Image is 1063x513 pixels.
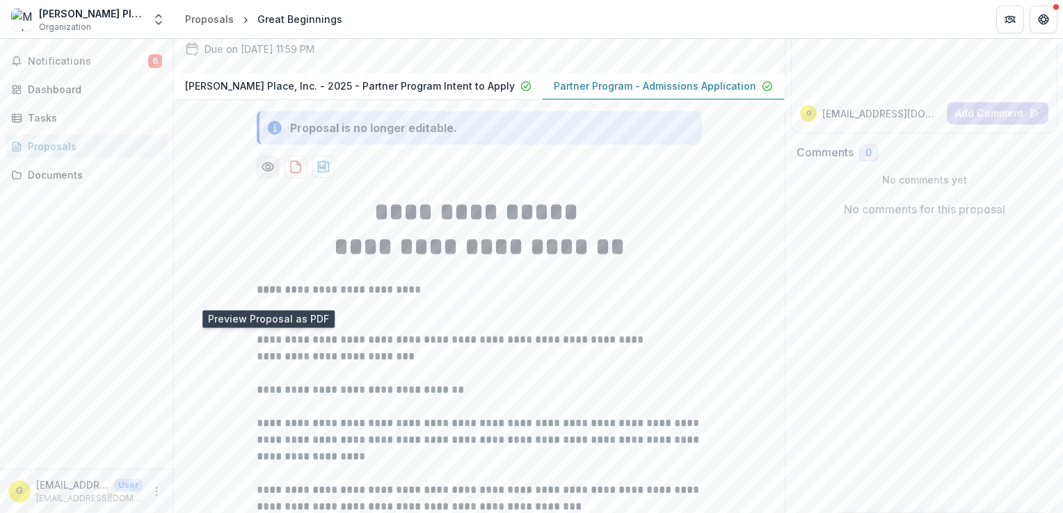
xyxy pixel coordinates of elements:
span: 0 [865,147,872,159]
h2: Comments [797,146,854,159]
a: Tasks [6,106,168,129]
p: [EMAIL_ADDRESS][DOMAIN_NAME] [36,492,143,505]
nav: breadcrumb [179,9,348,29]
a: Documents [6,163,168,186]
p: [EMAIL_ADDRESS][DOMAIN_NAME] [822,106,941,121]
div: grants@madonnaplace.org [16,487,23,496]
div: [PERSON_NAME] Place, Inc. [39,6,143,21]
button: download-proposal [312,156,335,178]
button: download-proposal [285,156,307,178]
span: Organization [39,21,91,33]
p: No comments for this proposal [844,201,1005,218]
button: Notifications6 [6,50,168,72]
div: Proposals [185,12,234,26]
div: Tasks [28,111,157,125]
a: Proposals [179,9,239,29]
div: Proposals [28,139,157,154]
p: Due on [DATE] 11:59 PM [205,42,314,56]
div: Documents [28,168,157,182]
p: Partner Program - Admissions Application [554,79,756,93]
button: Open entity switcher [149,6,168,33]
a: Dashboard [6,78,168,101]
span: 6 [148,54,162,68]
button: Partners [996,6,1024,33]
img: Madonna Place, Inc. [11,8,33,31]
div: grants@madonnaplace.org [806,110,811,117]
div: Dashboard [28,82,157,97]
div: Great Beginnings [257,12,342,26]
button: Get Help [1030,6,1057,33]
p: [EMAIL_ADDRESS][DOMAIN_NAME] [36,478,109,492]
p: User [114,479,143,491]
button: More [148,483,165,500]
p: No comments yet [797,172,1052,187]
div: Proposal is no longer editable. [290,120,457,136]
span: Notifications [28,56,148,67]
button: Add Comment [947,102,1048,124]
a: Proposals [6,135,168,158]
button: Preview 32703e5d-6604-47c7-97a3-9ad0ee8b43d2-1.pdf [257,156,279,178]
p: [PERSON_NAME] Place, Inc. - 2025 - Partner Program Intent to Apply [185,79,515,93]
